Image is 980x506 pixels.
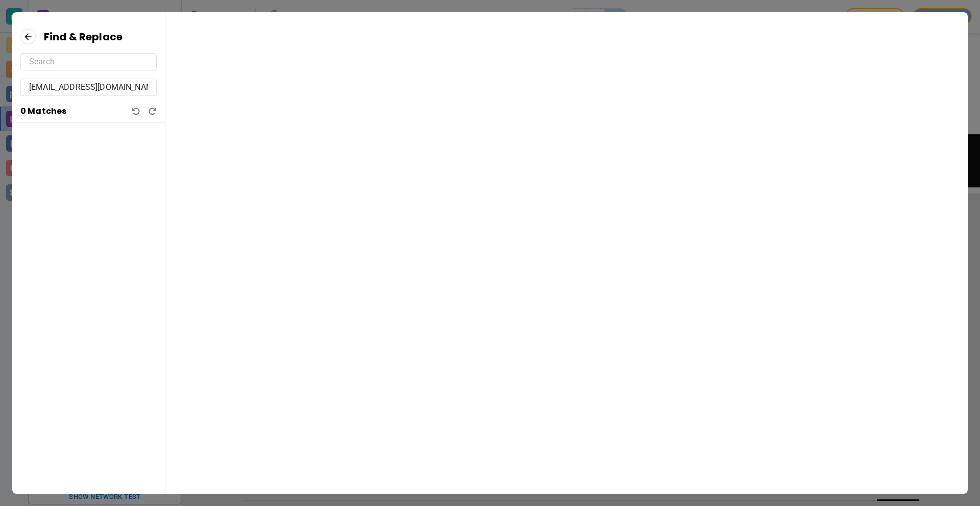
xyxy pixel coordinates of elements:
[149,107,157,115] button: Redo
[44,29,122,45] h6: Find & Replace
[132,107,140,115] button: Undo
[29,54,148,70] input: Search
[29,79,148,95] input: Replace
[20,104,66,118] h6: 0 Matches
